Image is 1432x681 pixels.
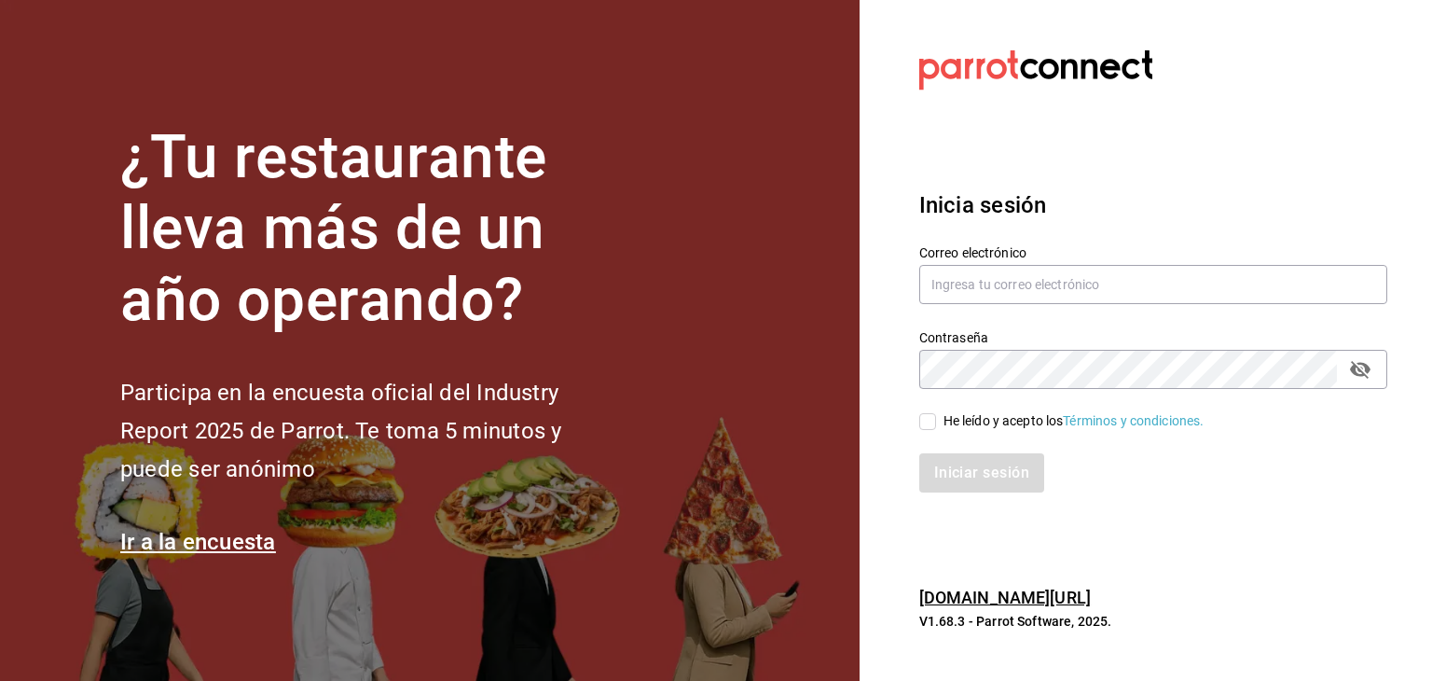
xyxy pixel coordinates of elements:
[919,588,1091,607] a: [DOMAIN_NAME][URL]
[120,122,624,337] h1: ¿Tu restaurante lleva más de un año operando?
[120,374,624,488] h2: Participa en la encuesta oficial del Industry Report 2025 de Parrot. Te toma 5 minutos y puede se...
[919,265,1387,304] input: Ingresa tu correo electrónico
[1063,413,1204,428] a: Términos y condiciones.
[1344,354,1376,385] button: passwordField
[919,330,1387,343] label: Contraseña
[919,188,1387,222] h3: Inicia sesión
[919,612,1387,631] p: V1.68.3 - Parrot Software, 2025.
[120,529,276,555] a: Ir a la encuesta
[919,245,1387,258] label: Correo electrónico
[943,411,1205,431] div: He leído y acepto los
